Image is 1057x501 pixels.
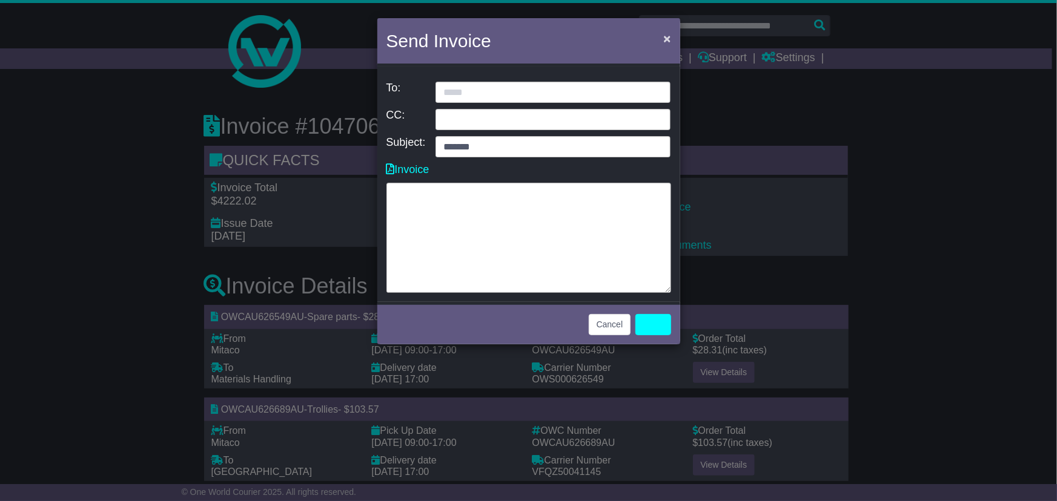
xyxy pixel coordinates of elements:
[635,314,671,335] a: Send
[657,26,677,51] button: Close
[386,27,491,54] h4: Send Invoice
[386,163,429,175] a: Invoice
[380,109,430,130] div: CC:
[380,82,430,103] div: To:
[589,314,631,335] button: Cancel
[380,136,430,157] div: Subject:
[663,31,671,45] span: ×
